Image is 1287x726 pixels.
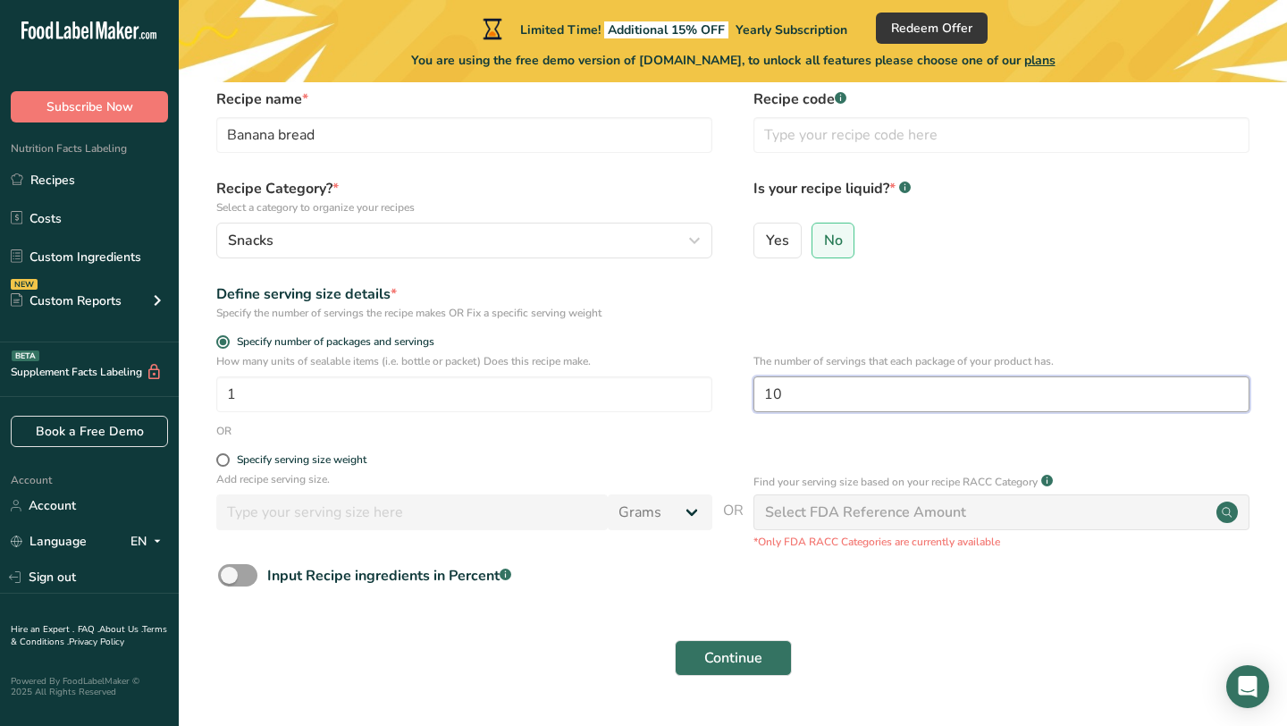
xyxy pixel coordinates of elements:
input: Type your recipe name here [216,117,712,153]
p: Select a category to organize your recipes [216,199,712,215]
span: plans [1024,52,1056,69]
button: Subscribe Now [11,91,168,122]
a: Privacy Policy [69,636,124,648]
label: Is your recipe liquid? [753,178,1249,215]
label: Recipe Category? [216,178,712,215]
a: Book a Free Demo [11,416,168,447]
div: Custom Reports [11,291,122,310]
button: Redeem Offer [876,13,988,44]
label: Recipe code [753,89,1249,110]
div: Limited Time! [479,18,847,39]
input: Type your recipe code here [753,117,1249,153]
div: Specify serving size weight [237,453,366,467]
div: NEW [11,279,38,290]
span: No [824,232,843,249]
input: Type your serving size here [216,494,608,530]
a: FAQ . [78,623,99,636]
div: OR [216,423,231,439]
div: Input Recipe ingredients in Percent [267,565,511,587]
p: *Only FDA RACC Categories are currently available [753,534,1249,550]
span: Yes [766,232,789,249]
a: Hire an Expert . [11,623,74,636]
a: About Us . [99,623,142,636]
p: The number of servings that each package of your product has. [753,353,1249,369]
a: Terms & Conditions . [11,623,167,648]
span: Redeem Offer [891,19,972,38]
span: Snacks [228,230,273,251]
span: Subscribe Now [46,97,133,116]
p: Add recipe serving size. [216,471,712,487]
button: Snacks [216,223,712,258]
div: Specify the number of servings the recipe makes OR Fix a specific serving weight [216,305,712,321]
span: Additional 15% OFF [604,21,728,38]
p: How many units of sealable items (i.e. bottle or packet) Does this recipe make. [216,353,712,369]
label: Recipe name [216,89,712,110]
a: Language [11,526,87,557]
div: Define serving size details [216,283,712,305]
div: Select FDA Reference Amount [765,502,966,523]
span: You are using the free demo version of [DOMAIN_NAME], to unlock all features please choose one of... [411,51,1056,70]
span: OR [723,500,744,550]
div: BETA [12,350,39,361]
p: Find your serving size based on your recipe RACC Category [753,474,1038,490]
span: Continue [704,647,762,669]
div: Open Intercom Messenger [1226,665,1269,708]
div: EN [130,531,168,553]
span: Yearly Subscription [736,21,847,38]
button: Continue [675,640,792,676]
span: Specify number of packages and servings [230,335,434,349]
div: Powered By FoodLabelMaker © 2025 All Rights Reserved [11,676,168,697]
